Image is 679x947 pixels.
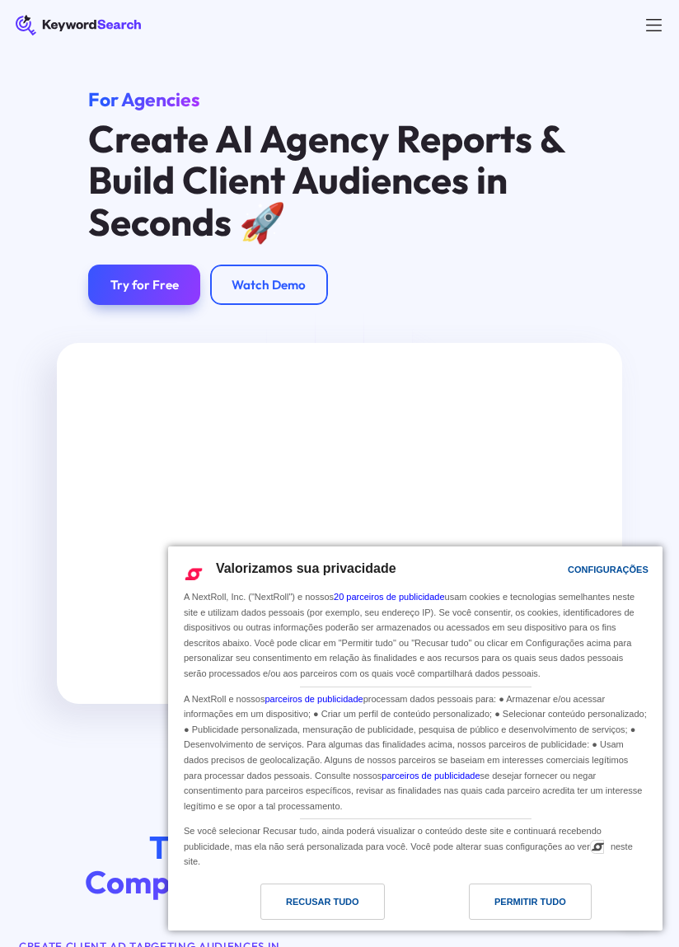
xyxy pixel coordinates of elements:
[85,827,595,902] span: The Ultimate Ad Targeting Companion for Marketing Agencies
[88,265,200,306] a: Try for Free
[180,819,650,871] div: Se você selecionar Recusar tudo, ainda poderá visualizar o conteúdo deste site e continuará receb...
[180,687,650,816] div: A NextRoll e nossos processam dados pessoais para: ● Armazenar e/ou acessar informações em um dis...
[568,560,649,579] div: Configurações
[216,561,396,575] span: Valorizamos sua privacidade
[415,884,653,928] a: Permitir Tudo
[180,588,650,682] div: A NextRoll, Inc. ("NextRoll") e nossos usam cookies e tecnologias semelhantes neste site e utiliz...
[265,694,363,704] a: parceiros de publicidade
[286,893,359,911] div: Recusar tudo
[232,277,306,293] div: Watch Demo
[382,771,480,781] a: parceiros de publicidade
[334,592,445,602] a: 20 parceiros de publicidade
[494,893,566,911] div: Permitir Tudo
[88,87,199,111] span: For Agencies
[539,556,578,587] a: Configurações
[178,884,415,928] a: Recusar tudo
[57,343,622,704] iframe: KeywordSearch Agency Reports
[110,277,179,293] div: Try for Free
[88,118,591,242] h1: Create AI Agency Reports & Build Client Audiences in Seconds 🚀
